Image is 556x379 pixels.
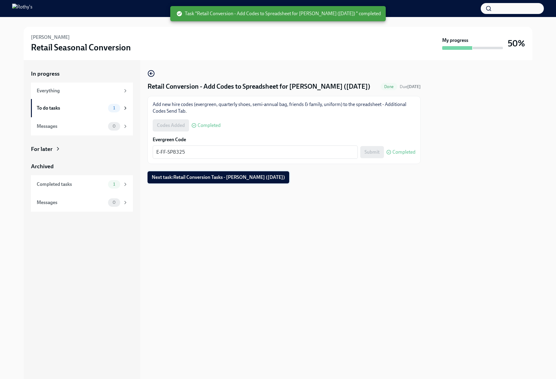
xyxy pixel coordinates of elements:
[31,145,53,153] div: For later
[37,87,120,94] div: Everything
[152,174,285,180] span: Next task : Retail Conversion Tasks - [PERSON_NAME] ([DATE])
[31,175,133,193] a: Completed tasks1
[392,150,415,155] span: Completed
[508,38,525,49] h3: 50%
[400,84,421,90] span: September 1st, 2025 09:00
[31,42,131,53] h3: Retail Seasonal Conversion
[156,149,354,156] textarea: E-FF-SP8325
[153,101,415,114] p: .
[109,200,119,205] span: 0
[31,34,70,41] h6: [PERSON_NAME]
[109,124,119,128] span: 0
[110,182,119,186] span: 1
[31,162,133,170] a: Archived
[198,123,221,128] span: Completed
[31,70,133,78] a: In progress
[37,199,106,206] div: Messages
[31,99,133,117] a: To do tasks1
[37,123,106,130] div: Messages
[31,117,133,135] a: Messages0
[407,84,421,89] strong: [DATE]
[442,37,468,44] strong: My progress
[153,136,415,143] label: Evergreen Code
[400,84,421,89] span: Due
[381,84,397,89] span: Done
[12,4,32,13] img: Rothy's
[37,181,106,188] div: Completed tasks
[110,106,119,110] span: 1
[147,171,289,183] button: Next task:Retail Conversion Tasks - [PERSON_NAME] ([DATE])
[37,105,106,111] div: To do tasks
[153,101,406,114] a: Add new hire codes (evergreen, quarterly shoes, semi-annual bag, friends & family, uniform) to th...
[176,10,381,17] span: Task "Retail Conversion - Add Codes to Spreadsheet for [PERSON_NAME] ([DATE]) " completed
[31,145,133,153] a: For later
[31,83,133,99] a: Everything
[147,82,370,91] h4: Retail Conversion - Add Codes to Spreadsheet for [PERSON_NAME] ([DATE])
[31,193,133,212] a: Messages0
